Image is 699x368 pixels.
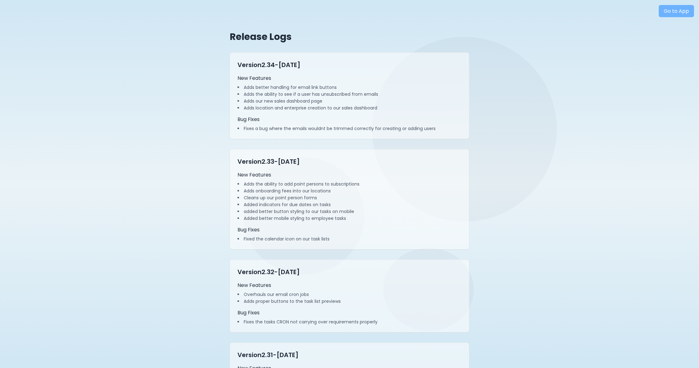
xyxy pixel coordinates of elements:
[237,105,462,111] li: Adds location and enterprise creation to our sales dashboard
[237,282,462,289] h3: New Features
[237,85,462,90] li: Adds better handling for email link buttons
[237,351,299,359] a: Version2.31-[DATE]
[230,31,469,42] h1: Release Logs
[237,195,462,201] li: Cleans up our point person forms
[237,98,462,104] li: Adds our new sales dashboard page
[237,181,462,187] li: Adds the ability to add point persons to subscriptions
[237,202,462,207] li: Added indicators for due dates on tasks
[659,5,694,17] a: Go to App
[237,157,300,166] a: Version2.33-[DATE]
[237,75,462,82] h3: New Features
[237,236,462,242] li: Fixed the calendar icon on our task lists
[237,188,462,194] li: Adds onboarding fees into our locations
[237,171,462,179] h3: New Features
[237,215,462,221] li: Added better mobile styling to employee tasks
[237,309,462,317] h3: Bug Fixes
[237,298,462,304] li: Adds proper buttons to the task list previews
[237,268,300,276] a: Version2.32-[DATE]
[237,91,462,97] li: Adds the ability to see if a user has unsubscribed from emails
[237,126,462,131] li: Fixes a bug where the emails wouldnt be trimmed correctly for creating or adding users
[237,61,301,69] a: Version2.34-[DATE]
[237,226,462,234] h3: Bug Fixes
[237,209,462,214] li: added better button styling to our tasks on mobile
[237,319,462,325] li: Fixes the tasks CRON not carrying over requirements properly
[237,116,462,123] h3: Bug Fixes
[237,292,462,297] li: Overhauls our email cron jobs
